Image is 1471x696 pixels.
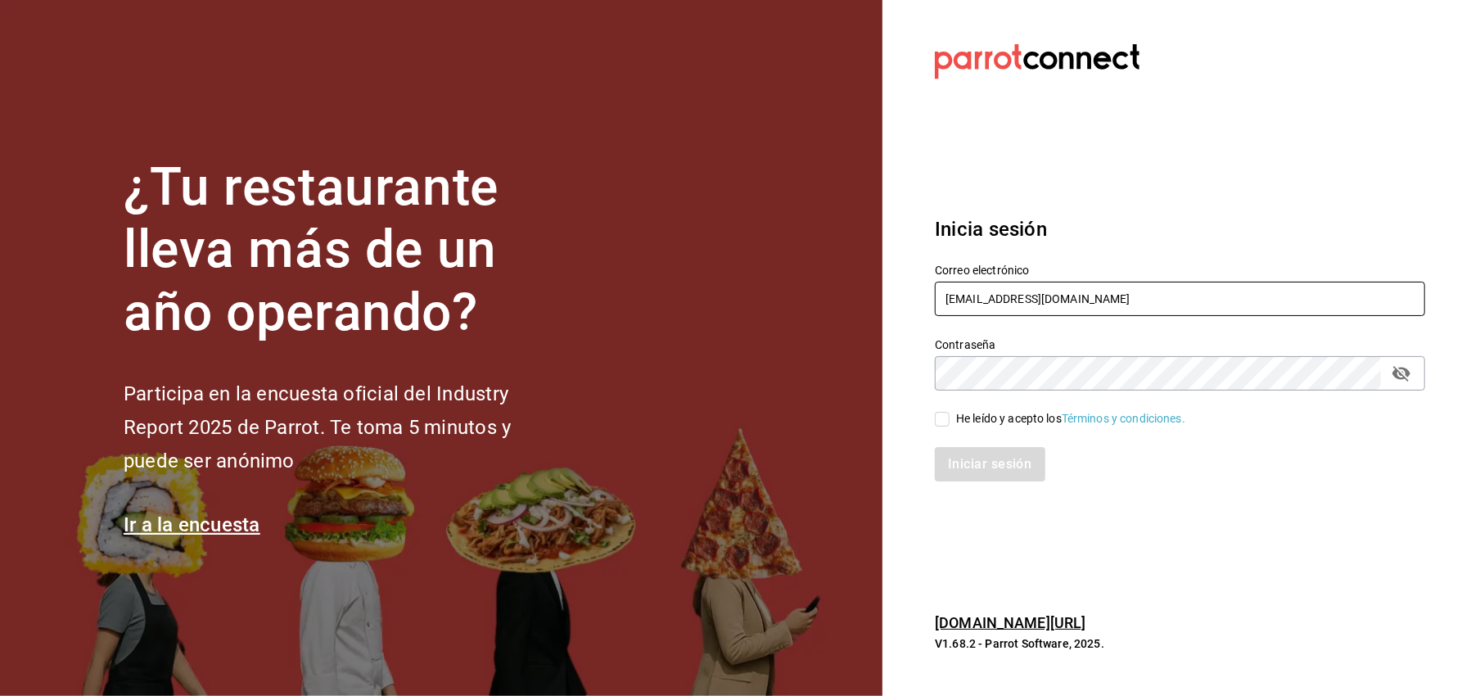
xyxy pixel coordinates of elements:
[935,339,1424,350] label: Contraseña
[124,377,566,477] h2: Participa en la encuesta oficial del Industry Report 2025 de Parrot. Te toma 5 minutos y puede se...
[935,264,1424,276] label: Correo electrónico
[956,410,1185,427] div: He leído y acepto los
[935,215,1375,244] h3: Inicia sesión
[935,282,1424,316] input: Ingresa tu correo electrónico
[935,614,1085,631] a: [DOMAIN_NAME][URL]
[935,635,1375,652] p: V1.68.2 - Parrot Software, 2025.
[1062,412,1185,425] a: Términos y condiciones.
[124,156,566,345] h1: ¿Tu restaurante lleva más de un año operando?
[124,513,260,536] a: Ir a la encuesta
[1388,359,1415,387] button: passwordField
